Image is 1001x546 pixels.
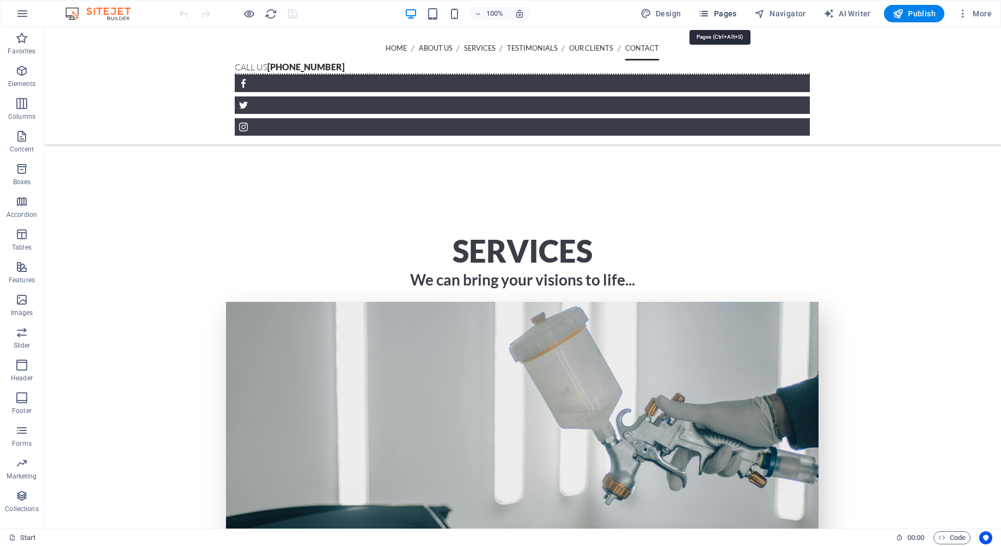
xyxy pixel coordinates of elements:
[8,112,35,121] p: Columns
[979,531,992,544] button: Usercentrics
[884,5,944,22] button: Publish
[515,9,524,19] i: On resize automatically adjust zoom level to fit chosen device.
[953,5,996,22] button: More
[486,7,504,20] h6: 100%
[63,7,144,20] img: Editor Logo
[636,5,686,22] button: Design
[14,341,30,350] p: Slider
[9,531,36,544] a: Click to cancel selection. Double-click to open Pages
[9,276,35,284] p: Features
[10,145,34,154] p: Content
[12,439,32,448] p: Forms
[11,374,33,383] p: Header
[11,308,33,317] p: Images
[823,8,871,19] span: AI Writer
[12,243,32,252] p: Tables
[957,8,992,19] span: More
[915,533,917,542] span: :
[698,8,736,19] span: Pages
[819,5,875,22] button: AI Writer
[8,47,35,56] p: Favorites
[7,472,36,481] p: Marketing
[265,8,277,20] i: Reload page
[893,8,936,19] span: Publish
[13,178,31,186] p: Boxes
[8,80,36,88] p: Elements
[636,5,686,22] div: Design (Ctrl+Alt+Y)
[750,5,810,22] button: Navigator
[896,531,925,544] h6: Session time
[470,7,509,20] button: 100%
[242,7,255,20] button: Click here to leave preview mode and continue editing
[933,531,971,544] button: Code
[5,505,38,513] p: Collections
[12,407,32,415] p: Footer
[640,8,681,19] span: Design
[264,7,277,20] button: reload
[694,5,741,22] button: Pages
[754,8,806,19] span: Navigator
[907,531,924,544] span: 00 00
[7,210,37,219] p: Accordion
[938,531,966,544] span: Code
